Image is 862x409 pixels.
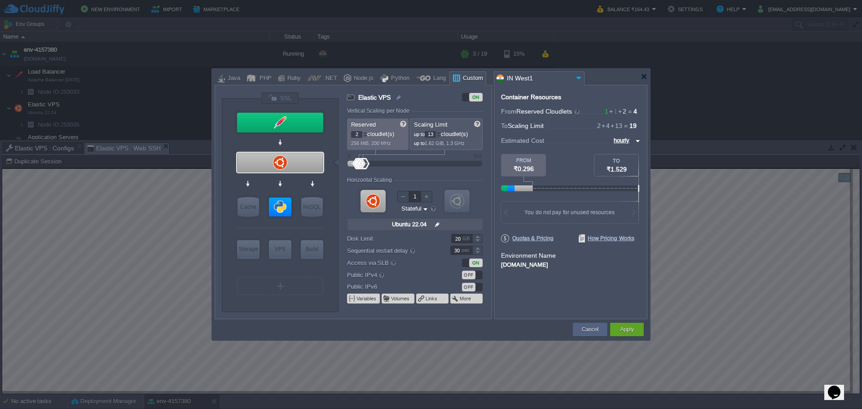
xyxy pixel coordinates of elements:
div: 0 [347,153,350,158]
label: Sequential restart delay [347,246,438,255]
button: Variables [356,295,377,302]
button: Links [426,295,438,302]
span: Quotas & Pricing [501,234,554,242]
p: cloudlet(s) [351,128,405,138]
span: 2 [597,122,601,129]
button: Cancel [582,325,598,334]
button: Apply [620,325,633,334]
div: Vertical Scaling per Node [347,108,412,114]
div: Elastic VPS [237,153,323,172]
span: ₹1.529 [607,166,627,173]
span: + [601,122,606,129]
span: Scaling Limit [508,122,544,129]
div: NoSQL Databases [301,197,323,217]
p: cloudlet(s) [414,128,479,138]
span: + [610,122,615,129]
span: = [626,108,633,115]
div: Horizontal Scaling [347,177,394,183]
label: Environment Name [501,252,556,259]
span: 4 [601,122,610,129]
div: Application Servers [269,198,291,216]
div: Build [301,240,323,258]
div: FROM [501,158,546,163]
div: NoSQL [301,197,323,217]
label: Public IPv6 [347,282,438,291]
div: VPS [269,240,291,258]
div: Container Resources [501,94,561,101]
span: Reserved [351,121,376,128]
span: Reserved Cloudlets [516,108,581,115]
span: 4 [633,108,637,115]
div: Load Balancer [237,113,323,132]
span: 1 [605,108,608,115]
div: TO [594,158,638,163]
label: Access via SLB [347,258,438,268]
div: Build Node [301,240,323,259]
div: Ruby [285,72,301,85]
div: 512 [474,153,482,158]
span: 13 [610,122,622,129]
span: + [617,108,623,115]
label: Disk Limit [347,234,438,243]
span: Estimated Cost [501,136,544,145]
div: .NET [321,72,337,85]
span: To [501,122,508,129]
div: Create New Layer [237,277,323,295]
span: Scaling Limit [414,121,448,128]
span: From [501,108,516,115]
div: ON [469,259,483,267]
span: 2 [617,108,626,115]
div: OFF [462,271,475,279]
span: + [608,108,614,115]
span: = [622,122,629,129]
div: [DOMAIN_NAME] [501,260,640,268]
span: How Pricing Works [579,234,634,242]
div: Storage [237,240,259,258]
button: More [460,295,472,302]
div: Storage Containers [237,240,259,259]
div: Java [225,72,240,85]
span: 256 MiB, 200 MHz [351,141,391,146]
span: ₹0.296 [514,165,534,172]
span: 1 [608,108,617,115]
div: Elastic VPS [269,240,291,259]
div: OFF [462,283,475,291]
div: ON [469,93,483,101]
label: Public IPv4 [347,270,438,280]
div: Custom [460,72,483,85]
span: 1.62 GiB, 1.3 GHz [425,141,465,146]
div: sec [462,246,471,255]
div: Python [388,72,409,85]
span: up to [414,132,425,137]
div: GB [462,234,471,243]
span: 19 [629,122,637,129]
div: Lang [431,72,446,85]
button: Volumes [391,295,410,302]
span: up to [414,141,425,146]
div: PHP [257,72,272,85]
div: Node.js [351,72,374,85]
iframe: chat widget [824,373,853,400]
div: Cache [237,197,259,217]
